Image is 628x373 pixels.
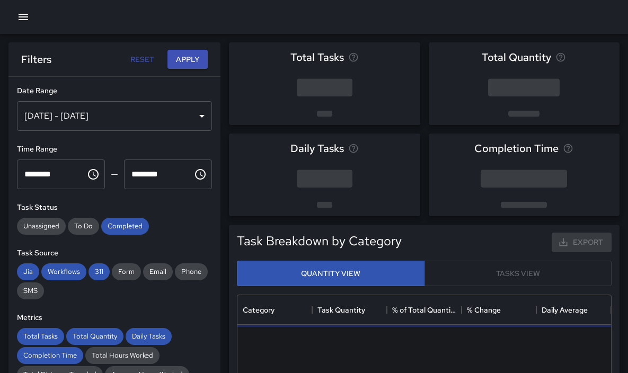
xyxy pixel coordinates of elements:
button: Choose time, selected time is 11:59 PM [190,164,211,185]
h6: Date Range [17,85,212,97]
span: Unassigned [17,221,66,230]
div: Daily Average [536,295,611,325]
span: 311 [89,267,110,276]
span: Workflows [41,267,86,276]
div: Daily Tasks [126,328,172,345]
div: Task Quantity [312,295,387,325]
h6: Filters [21,51,51,68]
button: Apply [167,50,208,69]
span: Daily Tasks [290,140,344,157]
span: Completion Time [474,140,559,157]
span: Email [143,267,173,276]
div: Total Tasks [17,328,64,345]
span: SMS [17,286,44,295]
svg: Average number of tasks per day in the selected period, compared to the previous period. [348,143,359,154]
button: Choose time, selected time is 12:00 AM [83,164,104,185]
span: Total Quantity [482,49,551,66]
div: Phone [175,263,208,280]
div: Email [143,263,173,280]
span: To Do [68,221,99,230]
svg: Total task quantity in the selected period, compared to the previous period. [555,52,566,63]
div: Category [237,295,312,325]
span: Total Tasks [17,332,64,341]
div: Unassigned [17,218,66,235]
div: % of Total Quantity [387,295,462,325]
div: Form [112,263,141,280]
button: Reset [125,50,159,69]
h5: Task Breakdown by Category [237,233,402,250]
h6: Metrics [17,312,212,324]
span: Completion Time [17,351,83,360]
span: Completed [101,221,149,230]
div: Daily Average [542,295,588,325]
div: % of Total Quantity [392,295,456,325]
span: Total Quantity [66,332,123,341]
span: Phone [175,267,208,276]
span: Total Hours Worked [85,351,160,360]
span: Form [112,267,141,276]
h6: Time Range [17,144,212,155]
div: Completion Time [17,347,83,364]
span: Total Tasks [290,49,344,66]
div: To Do [68,218,99,235]
div: SMS [17,282,44,299]
div: Task Quantity [317,295,365,325]
svg: Average time taken to complete tasks in the selected period, compared to the previous period. [563,143,573,154]
div: % Change [467,295,501,325]
div: Completed [101,218,149,235]
div: Total Quantity [66,328,123,345]
h6: Task Source [17,247,212,259]
div: 311 [89,263,110,280]
span: Daily Tasks [126,332,172,341]
div: [DATE] - [DATE] [17,101,212,131]
h6: Task Status [17,202,212,214]
div: Category [243,295,275,325]
div: Jia [17,263,39,280]
div: Total Hours Worked [85,347,160,364]
svg: Total number of tasks in the selected period, compared to the previous period. [348,52,359,63]
div: % Change [462,295,536,325]
span: Jia [17,267,39,276]
div: Workflows [41,263,86,280]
